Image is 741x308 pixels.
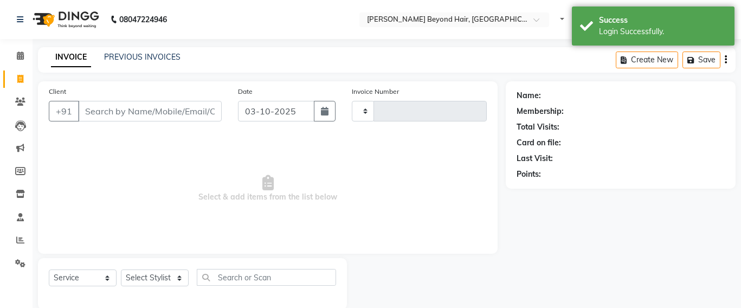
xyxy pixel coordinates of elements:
[238,87,253,97] label: Date
[49,134,487,243] span: Select & add items from the list below
[49,101,79,121] button: +91
[78,101,222,121] input: Search by Name/Mobile/Email/Code
[352,87,399,97] label: Invoice Number
[599,15,726,26] div: Success
[517,121,559,133] div: Total Visits:
[682,52,720,68] button: Save
[599,26,726,37] div: Login Successfully.
[517,137,561,149] div: Card on file:
[49,87,66,97] label: Client
[517,106,564,117] div: Membership:
[104,52,181,62] a: PREVIOUS INVOICES
[517,153,553,164] div: Last Visit:
[517,90,541,101] div: Name:
[28,4,102,35] img: logo
[517,169,541,180] div: Points:
[616,52,678,68] button: Create New
[51,48,91,67] a: INVOICE
[197,269,336,286] input: Search or Scan
[119,4,167,35] b: 08047224946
